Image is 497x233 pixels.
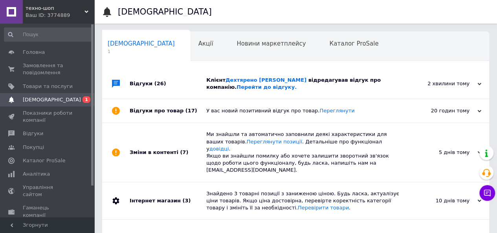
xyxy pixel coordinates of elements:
div: 20 годин тому [403,107,481,114]
div: Ми знайшли та автоматично заповнили деякі характеристики для ваших товарів. . Детальніше про функ... [206,131,403,174]
div: 10 днів тому [403,197,481,204]
div: 5 днів тому [403,149,481,156]
span: Головна [23,49,45,56]
div: Інтернет магазин [130,182,206,220]
span: Клієнт [206,77,381,90]
span: 1 [108,49,175,55]
span: (26) [154,81,166,86]
div: Знайдено 3 товарні позиції з заниженою ціною. Будь ласка, актуалізує ціни товарів. Якщо ціна дост... [206,190,403,212]
span: Замовлення та повідомлення [23,62,73,76]
span: Товари та послуги [23,83,73,90]
div: Відгуки про товар [130,99,206,123]
span: Показники роботи компанії [23,110,73,124]
a: Переглянути позиції [247,139,302,145]
span: [DEMOGRAPHIC_DATA] [108,40,175,47]
span: Каталог ProSale [23,157,65,164]
div: Зміни в контенті [130,123,206,182]
input: Пошук [4,28,93,42]
span: (17) [185,108,197,114]
span: Аналітика [23,171,50,178]
span: Покупці [23,144,44,151]
a: довідці [209,146,229,152]
a: Перевірити товари [298,205,349,211]
span: (3) [182,198,191,204]
span: Гаманець компанії [23,204,73,218]
div: 2 хвилини тому [403,80,481,87]
a: Перейти до відгуку. [237,84,297,90]
div: Ваш ID: 3774889 [26,12,94,19]
span: Відгуки [23,130,43,137]
span: [DEMOGRAPHIC_DATA] [23,96,81,103]
span: Каталог ProSale [329,40,378,47]
div: У вас новий позитивний відгук про товар. [206,107,403,114]
span: 1 [83,96,90,103]
span: техно-шоп [26,5,84,12]
a: Переглянути [319,108,354,114]
button: Чат з покупцем [479,185,495,201]
span: (7) [180,149,188,155]
div: Відгуки [130,69,206,99]
span: Новини маркетплейсу [237,40,306,47]
a: Дехтярено [PERSON_NAME] [226,77,306,83]
span: Акції [198,40,213,47]
span: Управління сайтом [23,184,73,198]
h1: [DEMOGRAPHIC_DATA] [118,7,212,17]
